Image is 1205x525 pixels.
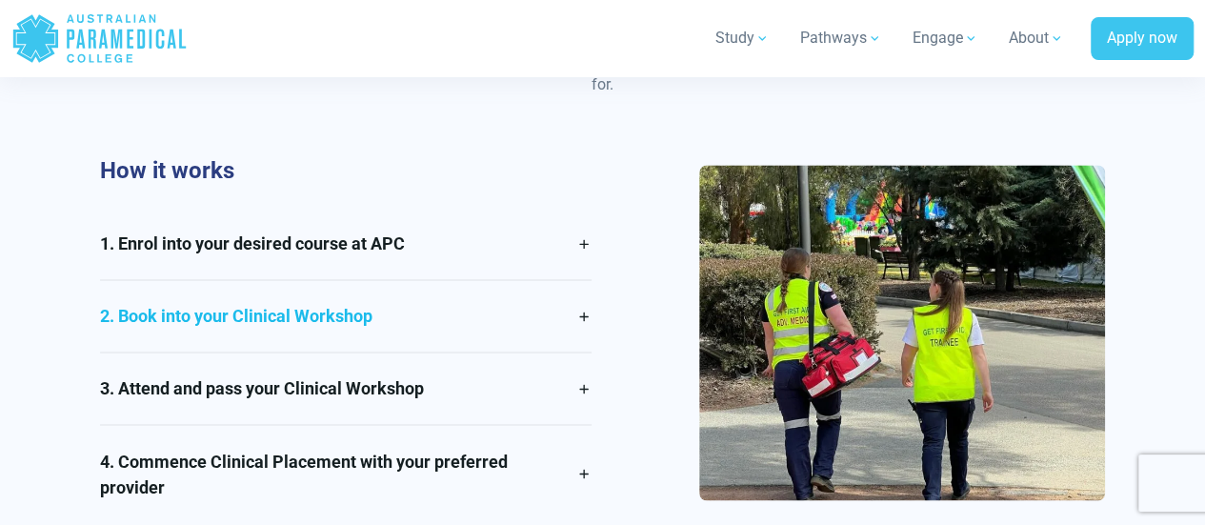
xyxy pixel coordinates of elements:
[100,425,591,522] a: 4. Commence Clinical Placement with your preferred provider
[100,208,591,279] a: 1. Enrol into your desired course at APC
[100,353,591,424] a: 3. Attend and pass your Clinical Workshop
[997,11,1075,65] a: About
[901,11,990,65] a: Engage
[100,280,591,352] a: 2. Book into your Clinical Workshop
[704,11,781,65] a: Study
[11,8,188,70] a: Australian Paramedical College
[1091,17,1194,61] a: Apply now
[100,157,591,185] h3: How it works
[789,11,894,65] a: Pathways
